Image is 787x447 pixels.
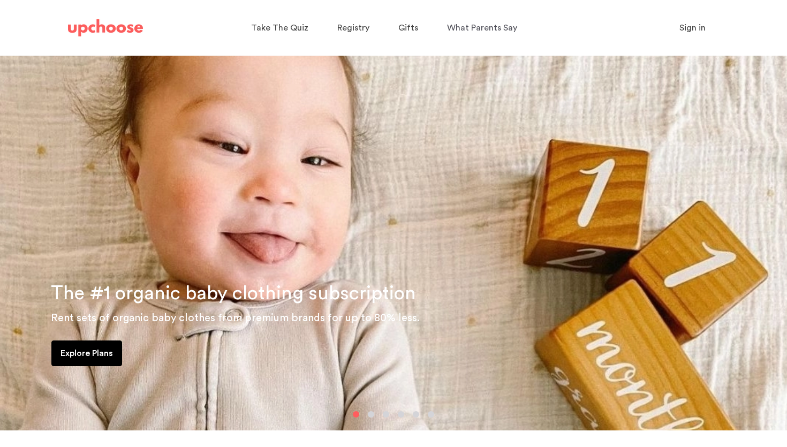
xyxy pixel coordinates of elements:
[447,18,520,39] a: What Parents Say
[68,19,143,36] img: UpChoose
[51,284,416,303] span: The #1 organic baby clothing subscription
[251,24,308,32] span: Take The Quiz
[398,18,421,39] a: Gifts
[666,17,719,39] button: Sign in
[447,24,517,32] span: What Parents Say
[51,340,122,366] a: Explore Plans
[251,18,312,39] a: Take The Quiz
[337,18,373,39] a: Registry
[51,309,774,327] p: Rent sets of organic baby clothes from premium brands for up to 80% less.
[337,24,369,32] span: Registry
[679,24,706,32] span: Sign in
[68,17,143,39] a: UpChoose
[398,24,418,32] span: Gifts
[60,347,113,360] p: Explore Plans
